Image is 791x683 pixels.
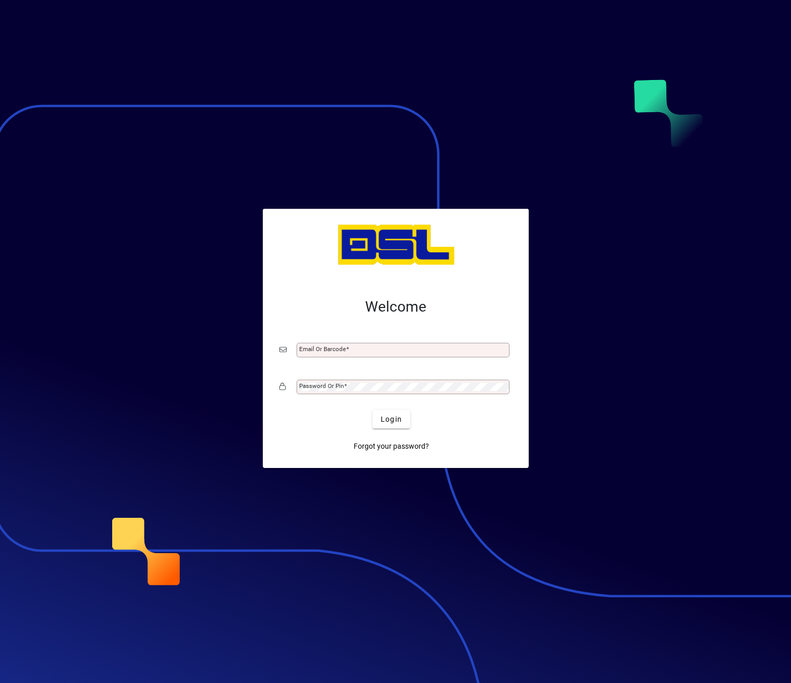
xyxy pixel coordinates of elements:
mat-label: Email or Barcode [299,345,346,353]
h2: Welcome [279,298,512,316]
span: Login [381,414,402,425]
a: Forgot your password? [350,437,433,456]
span: Forgot your password? [354,441,429,452]
mat-label: Password or Pin [299,382,344,390]
button: Login [372,410,410,428]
